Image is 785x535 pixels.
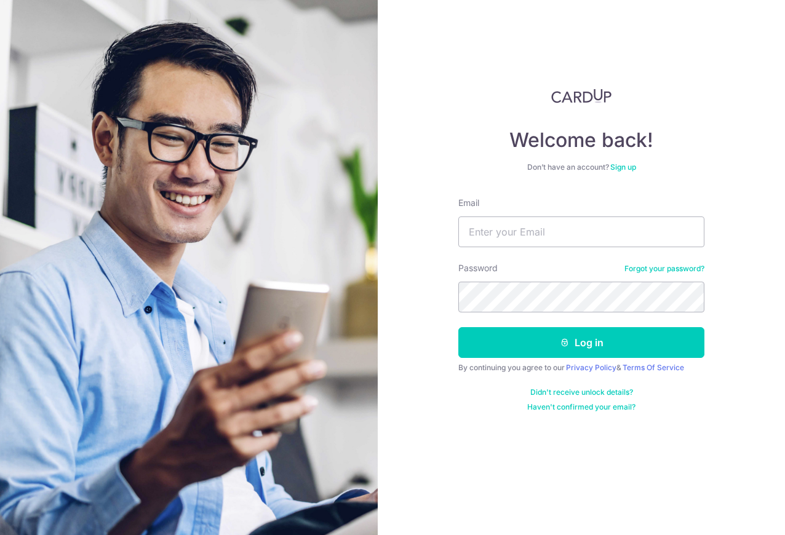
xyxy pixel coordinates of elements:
[623,363,684,372] a: Terms Of Service
[624,264,704,274] a: Forgot your password?
[610,162,636,172] a: Sign up
[458,128,704,153] h4: Welcome back!
[551,89,612,103] img: CardUp Logo
[458,327,704,358] button: Log in
[458,216,704,247] input: Enter your Email
[566,363,616,372] a: Privacy Policy
[458,363,704,373] div: By continuing you agree to our &
[530,387,633,397] a: Didn't receive unlock details?
[458,262,498,274] label: Password
[458,162,704,172] div: Don’t have an account?
[527,402,636,412] a: Haven't confirmed your email?
[458,197,479,209] label: Email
